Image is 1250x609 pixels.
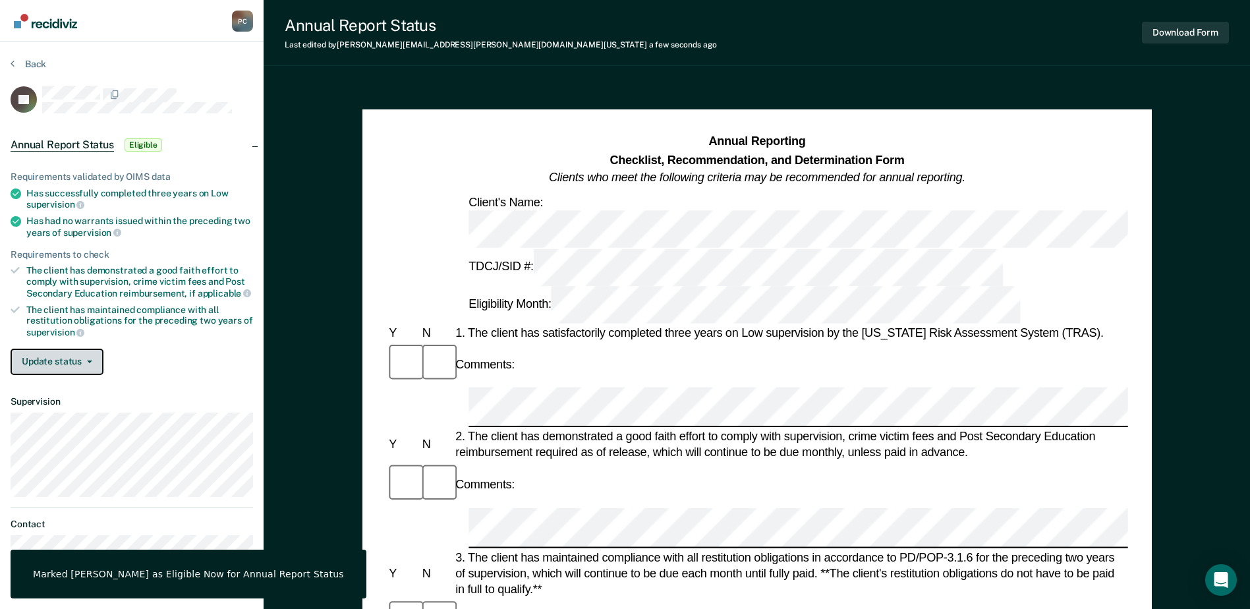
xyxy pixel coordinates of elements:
[453,477,517,492] div: Comments:
[26,304,253,338] div: The client has maintained compliance with all restitution obligations for the preceding two years of
[1205,564,1237,596] div: Open Intercom Messenger
[11,138,114,152] span: Annual Report Status
[466,248,1005,286] div: TDCJ/SID #:
[453,357,517,372] div: Comments:
[125,138,162,152] span: Eligible
[466,286,1023,324] div: Eligibility Month:
[453,325,1128,341] div: 1. The client has satisfactorily completed three years on Low supervision by the [US_STATE] Risk ...
[63,227,121,238] span: supervision
[549,171,965,184] em: Clients who meet the following criteria may be recommended for annual reporting.
[11,396,253,407] dt: Supervision
[14,14,77,28] img: Recidiviz
[610,153,904,166] strong: Checklist, Recommendation, and Determination Form
[11,58,46,70] button: Back
[26,265,253,299] div: The client has demonstrated a good faith effort to comply with supervision, crime victim fees and...
[232,11,253,32] button: Profile dropdown button
[11,349,103,375] button: Update status
[386,325,419,341] div: Y
[26,216,253,238] div: Has had no warrants issued within the preceding two years of
[453,429,1128,461] div: 2. The client has demonstrated a good faith effort to comply with supervision, crime victim fees ...
[1142,22,1229,43] button: Download Form
[649,40,717,49] span: a few seconds ago
[419,437,452,453] div: N
[26,188,253,210] div: Has successfully completed three years on Low
[708,135,805,148] strong: Annual Reporting
[33,568,344,580] div: Marked [PERSON_NAME] as Eligible Now for Annual Report Status
[11,519,253,530] dt: Contact
[386,565,419,581] div: Y
[419,565,452,581] div: N
[453,549,1128,597] div: 3. The client has maintained compliance with all restitution obligations in accordance to PD/POP-...
[285,16,717,35] div: Annual Report Status
[11,249,253,260] div: Requirements to check
[285,40,717,49] div: Last edited by [PERSON_NAME][EMAIL_ADDRESS][PERSON_NAME][DOMAIN_NAME][US_STATE]
[386,437,419,453] div: Y
[11,171,253,183] div: Requirements validated by OIMS data
[198,288,251,299] span: applicable
[26,199,84,210] span: supervision
[419,325,452,341] div: N
[232,11,253,32] div: P C
[26,327,84,337] span: supervision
